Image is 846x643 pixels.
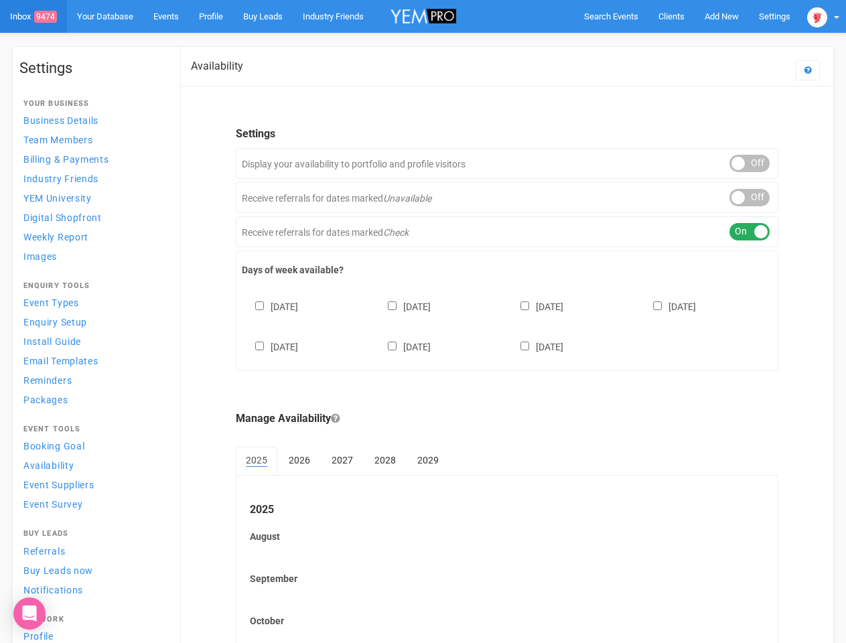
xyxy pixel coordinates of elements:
div: Receive referrals for dates marked [236,182,778,213]
input: [DATE] [388,342,397,350]
div: Open Intercom Messenger [13,597,46,630]
em: Check [383,227,409,238]
input: [DATE] [520,301,529,310]
h2: Availability [191,60,243,72]
span: Clients [658,11,685,21]
a: Email Templates [19,352,167,370]
label: [DATE] [242,299,298,313]
input: [DATE] [520,342,529,350]
span: Enquiry Setup [23,317,87,328]
span: Event Suppliers [23,480,94,490]
div: Receive referrals for dates marked [236,216,778,247]
span: Packages [23,395,68,405]
legend: 2025 [250,502,764,518]
span: Event Types [23,297,79,308]
label: [DATE] [374,339,431,354]
span: Team Members [23,135,92,145]
a: YEM University [19,189,167,207]
span: 9474 [34,11,57,23]
a: Event Suppliers [19,476,167,494]
input: [DATE] [388,301,397,310]
span: Billing & Payments [23,154,109,165]
h4: Network [23,616,163,624]
label: [DATE] [374,299,431,313]
img: open-uri20250107-2-1pbi2ie [807,7,827,27]
span: Email Templates [23,356,98,366]
h4: Event Tools [23,425,163,433]
a: Industry Friends [19,169,167,188]
a: 2027 [322,447,363,474]
a: Referrals [19,542,167,560]
a: Event Types [19,293,167,311]
span: Add New [705,11,739,21]
h4: Buy Leads [23,530,163,538]
a: Event Survey [19,495,167,513]
a: 2025 [236,447,277,475]
span: YEM University [23,193,92,204]
a: 2026 [279,447,320,474]
label: [DATE] [507,339,563,354]
a: Billing & Payments [19,150,167,168]
legend: Settings [236,127,778,142]
label: [DATE] [640,299,696,313]
a: Team Members [19,131,167,149]
a: Availability [19,456,167,474]
a: Notifications [19,581,167,599]
a: Packages [19,390,167,409]
a: Business Details [19,111,167,129]
label: August [250,530,764,543]
span: Images [23,251,57,262]
a: Digital Shopfront [19,208,167,226]
label: [DATE] [242,339,298,354]
span: Digital Shopfront [23,212,102,223]
span: Search Events [584,11,638,21]
label: September [250,572,764,585]
span: Reminders [23,375,72,386]
a: Images [19,247,167,265]
h4: Enquiry Tools [23,282,163,290]
label: October [250,614,764,628]
span: Install Guide [23,336,81,347]
label: [DATE] [507,299,563,313]
input: [DATE] [255,342,264,350]
a: Buy Leads now [19,561,167,579]
a: Reminders [19,371,167,389]
a: Weekly Report [19,228,167,246]
div: Display your availability to portfolio and profile visitors [236,148,778,179]
h1: Settings [19,60,167,76]
span: Business Details [23,115,98,126]
a: Booking Goal [19,437,167,455]
a: Enquiry Setup [19,313,167,331]
input: [DATE] [255,301,264,310]
a: Install Guide [19,332,167,350]
span: Event Survey [23,499,82,510]
span: Notifications [23,585,83,595]
span: Booking Goal [23,441,84,451]
em: Unavailable [383,193,431,204]
input: [DATE] [653,301,662,310]
a: 2029 [407,447,449,474]
span: Availability [23,460,74,471]
label: Days of week available? [242,263,772,277]
legend: Manage Availability [236,411,778,427]
a: 2028 [364,447,406,474]
h4: Your Business [23,100,163,108]
span: Weekly Report [23,232,88,242]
